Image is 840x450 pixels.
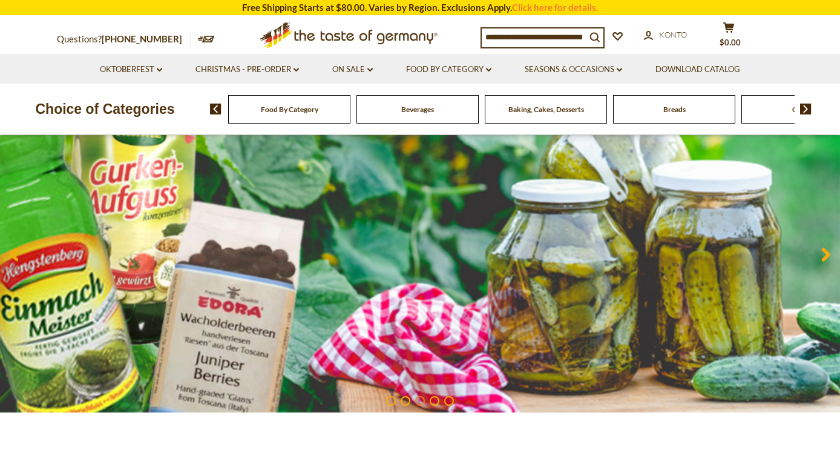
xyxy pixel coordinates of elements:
[508,105,584,114] a: Baking, Cakes, Desserts
[720,38,741,47] span: $0.00
[406,63,491,76] a: Food By Category
[401,105,434,114] a: Beverages
[512,2,598,13] a: Click here for details.
[659,30,687,39] span: Konto
[100,63,162,76] a: Oktoberfest
[261,105,318,114] a: Food By Category
[644,28,687,42] a: Konto
[57,31,191,47] p: Questions?
[800,104,812,114] img: next arrow
[332,63,373,76] a: On Sale
[663,105,686,114] a: Breads
[210,104,221,114] img: previous arrow
[525,63,622,76] a: Seasons & Occasions
[102,33,182,44] a: [PHONE_NUMBER]
[195,63,299,76] a: Christmas - PRE-ORDER
[655,63,740,76] a: Download Catalog
[710,22,747,52] button: $0.00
